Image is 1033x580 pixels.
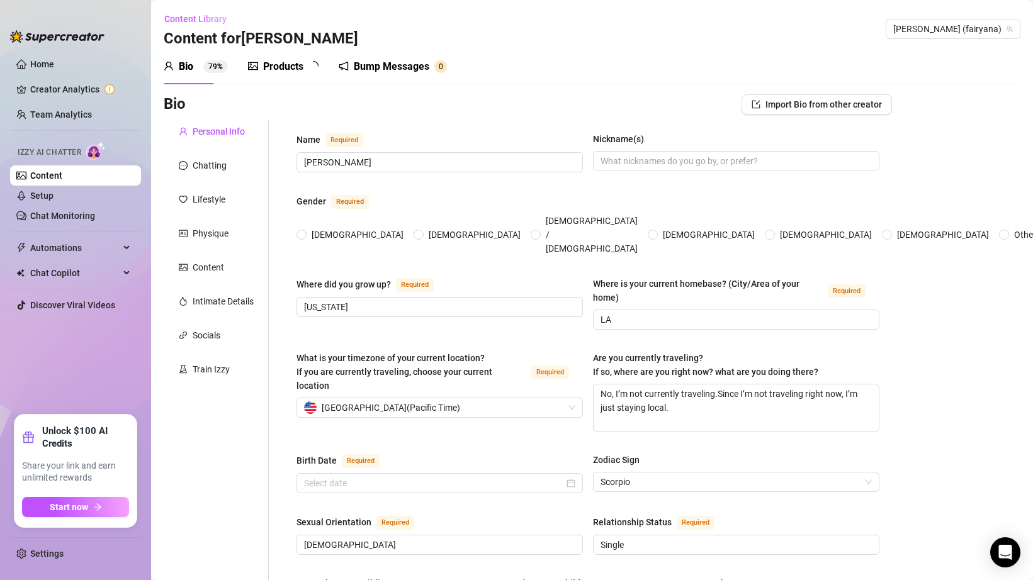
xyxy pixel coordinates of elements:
[434,60,447,73] sup: 0
[179,331,188,340] span: link
[296,515,371,529] div: Sexual Orientation
[164,9,237,29] button: Content Library
[30,191,54,201] a: Setup
[376,516,414,530] span: Required
[775,228,877,242] span: [DEMOGRAPHIC_DATA]
[1006,25,1013,33] span: team
[193,125,245,138] div: Personal Info
[164,14,227,24] span: Content Library
[677,516,714,530] span: Required
[531,365,569,379] span: Required
[18,147,81,159] span: Izzy AI Chatter
[304,300,573,314] input: Where did you grow up?
[179,127,188,136] span: user
[892,228,994,242] span: [DEMOGRAPHIC_DATA]
[304,476,564,490] input: Birth Date
[593,453,640,467] div: Zodiac Sign
[339,61,349,71] span: notification
[16,269,25,277] img: Chat Copilot
[304,538,573,552] input: Sexual Orientation
[193,192,225,206] div: Lifestyle
[179,161,188,170] span: message
[593,132,653,146] label: Nickname(s)
[30,300,115,310] a: Discover Viral Videos
[164,29,358,49] h3: Content for [PERSON_NAME]
[322,398,460,417] span: [GEOGRAPHIC_DATA] ( Pacific Time )
[179,365,188,374] span: experiment
[296,453,393,468] label: Birth Date
[16,243,26,253] span: thunderbolt
[296,133,320,147] div: Name
[164,61,174,71] span: user
[593,515,672,529] div: Relationship Status
[601,472,872,491] span: Scorpio
[22,460,129,484] span: Share your link and earn unlimited rewards
[893,20,1013,38] span: ana (fairyana)
[304,155,573,169] input: Name
[752,100,760,109] span: import
[179,195,188,204] span: heart
[307,228,409,242] span: [DEMOGRAPHIC_DATA]
[742,94,892,114] button: Import Bio from other creator
[296,194,383,209] label: Gender
[296,194,326,208] div: Gender
[342,454,380,468] span: Required
[593,453,648,467] label: Zodiac Sign
[424,228,526,242] span: [DEMOGRAPHIC_DATA]
[601,313,869,326] input: Where is your current homebase? (City/Area of your home)
[296,515,428,530] label: Sexual Orientation
[396,278,434,292] span: Required
[593,515,728,530] label: Relationship Status
[30,211,95,221] a: Chat Monitoring
[593,353,818,377] span: Are you currently traveling? If so, where are you right now? what are you doing there?
[179,297,188,306] span: fire
[193,226,229,240] div: Physique
[248,61,258,71] span: picture
[42,425,129,450] strong: Unlock $100 AI Credits
[304,401,317,414] img: us
[193,362,230,376] div: Train Izzy
[93,503,102,511] span: arrow-right
[193,159,227,172] div: Chatting
[10,30,104,43] img: logo-BBDzfeDw.svg
[179,59,193,74] div: Bio
[541,214,643,255] span: [DEMOGRAPHIC_DATA] / [DEMOGRAPHIC_DATA]
[30,170,62,181] a: Content
[86,142,106,160] img: AI Chatter
[30,238,120,258] span: Automations
[179,263,188,272] span: picture
[594,384,879,431] textarea: No, I’m not currently traveling.Since I’m not traveling right now, I’m just staying local.
[593,132,644,146] div: Nickname(s)
[203,60,228,73] sup: 79%
[601,154,869,168] input: Nickname(s)
[331,195,369,209] span: Required
[30,549,64,559] a: Settings
[325,133,363,147] span: Required
[296,277,391,291] div: Where did you grow up?
[22,431,35,443] span: gift
[296,277,448,292] label: Where did you grow up?
[193,260,224,274] div: Content
[765,99,882,109] span: Import Bio from other creator
[30,109,92,120] a: Team Analytics
[296,353,492,391] span: What is your timezone of your current location? If you are currently traveling, choose your curre...
[593,277,879,304] label: Where is your current homebase? (City/Area of your home)
[828,284,866,298] span: Required
[296,132,377,147] label: Name
[990,537,1020,567] div: Open Intercom Messenger
[164,94,186,114] h3: Bio
[308,61,319,71] span: loading
[593,277,823,304] div: Where is your current homebase? (City/Area of your home)
[354,59,429,74] div: Bump Messages
[601,538,869,552] input: Relationship Status
[179,229,188,238] span: idcard
[193,294,254,308] div: Intimate Details
[30,79,131,99] a: Creator Analytics exclamation-circle
[263,59,303,74] div: Products
[50,502,88,512] span: Start now
[193,328,220,342] div: Socials
[296,454,337,467] div: Birth Date
[30,263,120,283] span: Chat Copilot
[30,59,54,69] a: Home
[22,497,129,517] button: Start nowarrow-right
